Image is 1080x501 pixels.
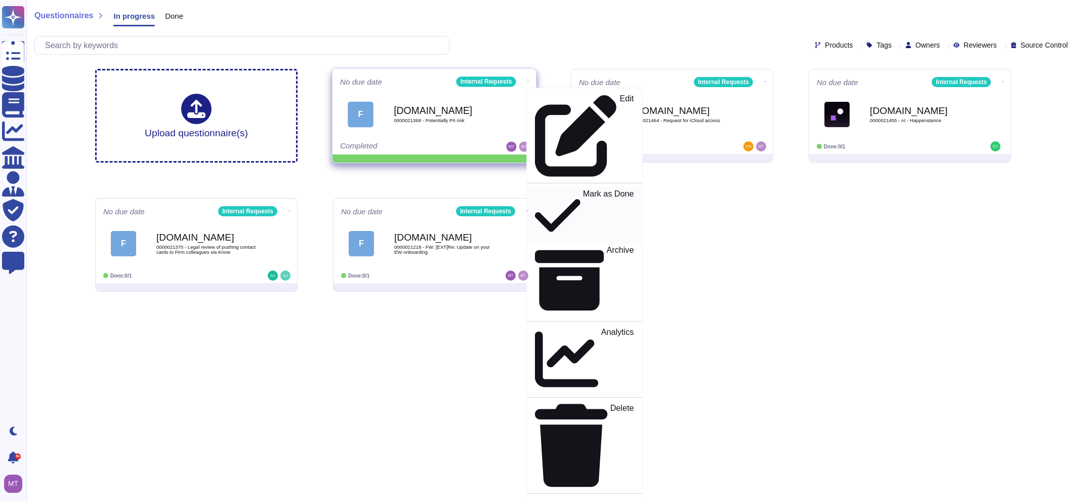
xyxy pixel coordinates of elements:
span: Done: 0/1 [110,273,132,279]
span: 0000021368 - Potentially PII risk [394,118,496,123]
span: In progress [113,12,155,20]
a: Delete [527,402,642,489]
img: user [518,271,528,281]
div: Internal Requests [456,206,515,216]
span: Products [825,42,853,49]
b: [DOMAIN_NAME] [394,105,496,115]
span: 0000021455 - AI - Happenstance [870,118,971,123]
img: user [268,271,278,281]
img: user [280,271,290,281]
img: user [506,142,516,152]
b: [DOMAIN_NAME] [156,233,258,242]
img: user [519,142,529,152]
span: No due date [579,79,620,86]
div: Upload questionnaire(s) [145,94,248,138]
b: [DOMAIN_NAME] [632,106,733,115]
img: user [743,141,754,151]
a: Analytics [527,326,642,394]
b: [DOMAIN_NAME] [394,233,495,242]
img: Logo [824,102,850,127]
span: No due date [341,208,383,215]
span: 0000021464 - Request for iCloud access [632,118,733,123]
div: 9+ [15,453,21,459]
span: Owners [916,42,940,49]
p: Delete [610,405,634,487]
span: 0000021375 - Legal review of pushing contact cards to Firm colleagues via Know [156,245,258,254]
div: F [348,101,373,127]
a: Edit [527,92,642,179]
a: Mark as Done [527,187,642,244]
div: Internal Requests [456,76,516,87]
span: Done: 0/1 [824,144,845,149]
img: user [756,141,766,151]
span: 0000021218 - FW: [EXT]Re: Update on your EW onboarding [394,245,495,254]
img: user [990,141,1001,151]
span: No due date [340,78,382,86]
button: user [2,473,29,495]
div: Internal Requests [218,206,277,216]
a: Archive [527,244,642,317]
span: Done [165,12,183,20]
b: [DOMAIN_NAME] [870,106,971,115]
span: Tags [877,42,892,49]
span: Done: 0/1 [348,273,369,279]
span: Source Control [1021,42,1068,49]
span: Questionnaires [34,12,93,20]
span: No due date [817,79,858,86]
div: Internal Requests [932,77,991,87]
div: F [349,231,374,256]
span: No due date [103,208,145,215]
p: Analytics [601,328,634,392]
img: user [4,475,22,493]
p: Mark as Done [583,190,634,242]
div: Internal Requests [694,77,753,87]
span: Reviewers [964,42,996,49]
input: Search by keywords [40,36,449,54]
img: user [506,271,516,281]
p: Edit [620,95,634,177]
p: Archive [607,246,634,315]
div: F [111,231,136,256]
div: Completed [340,142,466,152]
